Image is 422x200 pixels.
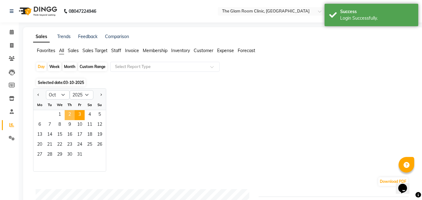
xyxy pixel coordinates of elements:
span: 8 [55,120,65,130]
span: 30 [65,150,75,160]
span: Membership [143,48,167,53]
span: 31 [75,150,85,160]
span: 7 [45,120,55,130]
span: 23 [65,140,75,150]
img: logo [16,2,59,20]
span: 12 [95,120,105,130]
div: Wednesday, October 8, 2025 [55,120,65,130]
div: Sunday, October 5, 2025 [95,110,105,120]
span: 24 [75,140,85,150]
a: Sales [33,31,50,42]
div: Success [340,8,414,15]
div: Sunday, October 12, 2025 [95,120,105,130]
span: 14 [45,130,55,140]
div: Monday, October 6, 2025 [35,120,45,130]
span: 27 [35,150,45,160]
b: 08047224946 [69,2,96,20]
span: 15 [55,130,65,140]
div: Friday, October 17, 2025 [75,130,85,140]
span: 6 [35,120,45,130]
div: Saturday, October 18, 2025 [85,130,95,140]
div: Th [65,100,75,110]
span: Favorites [37,48,55,53]
span: 13 [35,130,45,140]
span: All [59,48,64,53]
a: Comparison [105,34,129,39]
div: Wednesday, October 29, 2025 [55,150,65,160]
button: Previous month [36,90,41,100]
span: Invoice [125,48,139,53]
span: 26 [95,140,105,150]
span: 2 [65,110,75,120]
span: 18 [85,130,95,140]
div: Thursday, October 23, 2025 [65,140,75,150]
div: Thursday, October 2, 2025 [65,110,75,120]
div: Month [62,62,77,71]
span: Sales Target [82,48,107,53]
a: Feedback [78,34,97,39]
button: Download PDF [378,177,408,186]
span: 17 [75,130,85,140]
span: Forecast [238,48,255,53]
div: Thursday, October 9, 2025 [65,120,75,130]
div: Saturday, October 4, 2025 [85,110,95,120]
div: Tuesday, October 14, 2025 [45,130,55,140]
div: Week [48,62,61,71]
span: Staff [111,48,121,53]
div: Thursday, October 30, 2025 [65,150,75,160]
iframe: chat widget [396,175,416,194]
span: 03-10-2025 [63,80,84,85]
div: Sa [85,100,95,110]
span: 11 [85,120,95,130]
span: 25 [85,140,95,150]
div: Saturday, October 11, 2025 [85,120,95,130]
div: Day [36,62,47,71]
div: Monday, October 27, 2025 [35,150,45,160]
div: Thursday, October 16, 2025 [65,130,75,140]
div: Wednesday, October 22, 2025 [55,140,65,150]
span: 19 [95,130,105,140]
span: 5 [95,110,105,120]
span: 1 [55,110,65,120]
div: Tuesday, October 28, 2025 [45,150,55,160]
span: 16 [65,130,75,140]
a: Trends [57,34,71,39]
div: Friday, October 24, 2025 [75,140,85,150]
div: Fr [75,100,85,110]
span: 3 [75,110,85,120]
div: Friday, October 3, 2025 [75,110,85,120]
div: Custom Range [78,62,107,71]
select: Select year [70,90,93,100]
span: 22 [55,140,65,150]
span: Selected date: [36,79,86,86]
div: Sunday, October 26, 2025 [95,140,105,150]
div: Tu [45,100,55,110]
div: Login Successfully. [340,15,414,22]
div: Saturday, October 25, 2025 [85,140,95,150]
div: Monday, October 20, 2025 [35,140,45,150]
span: Customer [194,48,213,53]
div: Tuesday, October 7, 2025 [45,120,55,130]
div: Mo [35,100,45,110]
span: 20 [35,140,45,150]
div: Sunday, October 19, 2025 [95,130,105,140]
span: 29 [55,150,65,160]
span: Sales [68,48,79,53]
span: 28 [45,150,55,160]
div: Su [95,100,105,110]
div: Wednesday, October 15, 2025 [55,130,65,140]
span: 9 [65,120,75,130]
div: Tuesday, October 21, 2025 [45,140,55,150]
span: 21 [45,140,55,150]
select: Select month [46,90,70,100]
span: 10 [75,120,85,130]
div: Monday, October 13, 2025 [35,130,45,140]
button: Next month [98,90,103,100]
div: Wednesday, October 1, 2025 [55,110,65,120]
div: Friday, October 10, 2025 [75,120,85,130]
div: Friday, October 31, 2025 [75,150,85,160]
div: We [55,100,65,110]
span: 4 [85,110,95,120]
span: Inventory [171,48,190,53]
span: Expense [217,48,234,53]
